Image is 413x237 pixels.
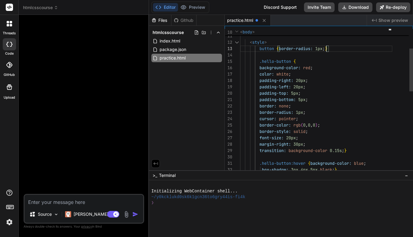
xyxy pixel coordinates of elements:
span: padding-top: [259,90,289,96]
label: GitHub [4,72,15,77]
span: } [325,46,327,51]
span: Initializing WebContainer shell... [151,188,238,194]
div: 16 [225,65,232,71]
button: Invite Team [304,2,335,12]
div: 22 [225,103,232,109]
span: ; [322,46,325,51]
button: Preview [178,3,208,12]
span: blue [354,161,364,166]
span: ; [298,90,301,96]
span: 1px [315,46,322,51]
span: 5px [298,97,306,102]
div: 18 [225,77,232,84]
span: body [243,29,252,35]
button: Re-deploy [376,2,410,12]
p: Always double-check its answers. Your in Bind [24,224,144,229]
span: htmlcsscourse [23,5,58,11]
span: transition: [259,148,286,153]
div: 17 [225,71,232,77]
span: ; [306,97,308,102]
span: 10 [225,29,232,36]
span: border-color: [259,122,291,128]
span: 20px [286,135,296,141]
span: ; [306,129,308,134]
span: htmlcsscourse [153,29,184,36]
img: Pick Models [54,212,59,217]
span: border-radius: [279,46,313,51]
span: background-color [289,148,327,153]
label: threads [3,31,16,36]
span: padding-bottom: [259,97,296,102]
span: >_ [153,172,157,178]
span: white [276,71,289,77]
span: 20px [296,78,306,83]
span: ; [303,141,306,147]
span: package.json [159,46,187,53]
div: 25 [225,122,232,128]
label: Upload [4,95,15,100]
span: ; [289,71,291,77]
div: 31 [225,160,232,167]
div: Discord Support [260,2,300,12]
span: ; [310,65,313,70]
span: ~/y0kcklukd0sk6k1gcn36to6gry44is-fi4k [151,194,245,200]
div: 32 [225,167,232,173]
div: 23 [225,109,232,116]
span: ; [303,84,306,90]
span: border-radius: [259,110,293,115]
span: < [250,39,252,45]
button: − [404,171,409,180]
img: Claude 4 Sonnet [65,211,71,217]
span: cursor: [259,116,276,121]
span: black [320,167,332,172]
span: 3px [291,167,298,172]
span: 1px [296,110,303,115]
span: ; [332,167,335,172]
span: 0 [308,122,310,128]
p: Source [38,211,52,217]
span: box-shadow: [262,167,289,172]
div: 12 [225,39,232,46]
div: 15 [225,58,232,65]
div: Github [171,17,196,23]
button: Download [338,2,372,12]
div: 27 [225,135,232,141]
span: .hello-button [259,59,291,64]
span: ❯ [151,200,154,206]
span: ; [342,148,344,153]
span: { [276,46,279,51]
span: red [303,65,310,70]
span: Show preview [378,17,408,23]
div: 29 [225,147,232,154]
span: practice.html [159,54,186,62]
span: { [293,59,296,64]
span: pointer [279,116,296,121]
span: 30px [293,141,303,147]
div: 21 [225,96,232,103]
span: background-color: [259,65,301,70]
div: 20 [225,90,232,96]
div: Click to collapse the range. [233,39,241,46]
span: Terminal [159,172,176,178]
div: Files [149,17,171,23]
span: , [306,122,308,128]
span: ; [318,122,320,128]
div: 24 [225,116,232,122]
span: } [335,167,337,172]
div: 11 [225,33,232,39]
span: < [240,29,243,35]
span: style [252,39,264,45]
span: ; [306,78,308,83]
div: 28 [225,141,232,147]
span: 0 [313,122,315,128]
span: > [264,39,267,45]
span: border: [259,103,276,109]
div: 19 [225,84,232,90]
span: 5px [291,90,298,96]
span: margin-right: [259,141,291,147]
span: − [405,172,408,178]
span: ) [315,122,318,128]
span: ; [289,103,291,109]
span: 0.15s [330,148,342,153]
span: font-size: [259,135,284,141]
